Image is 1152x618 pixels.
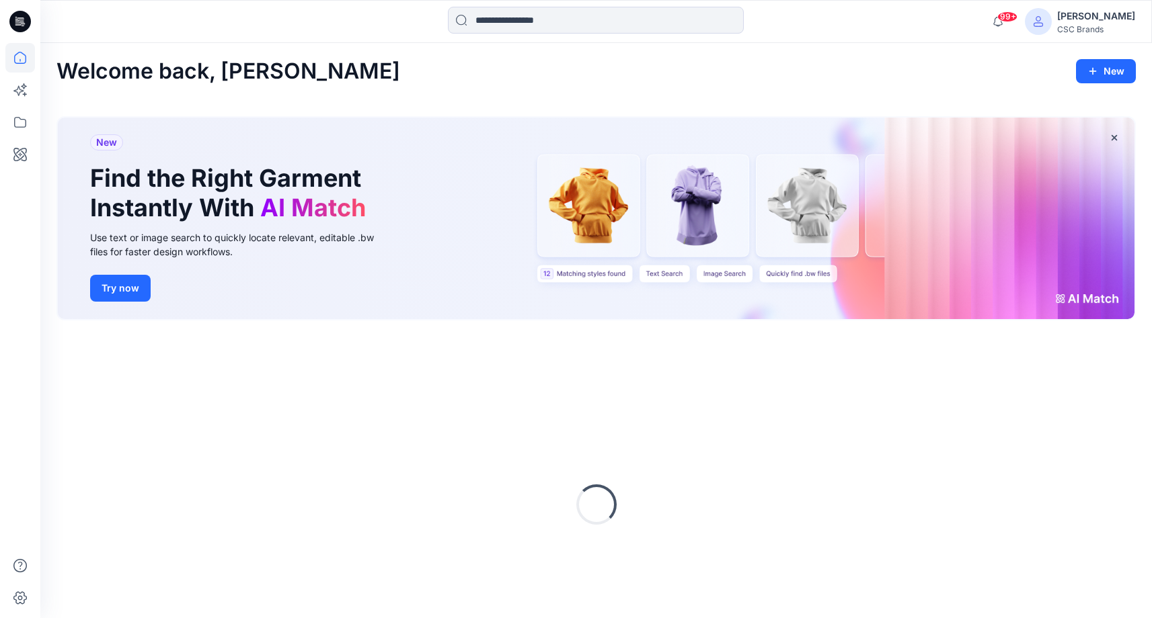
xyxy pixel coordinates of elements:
div: [PERSON_NAME] [1057,8,1135,24]
h1: Find the Right Garment Instantly With [90,164,373,222]
button: New [1076,59,1136,83]
span: AI Match [260,193,366,222]
div: CSC Brands [1057,24,1135,34]
button: Try now [90,275,151,302]
span: New [96,134,117,150]
div: Use text or image search to quickly locate relevant, editable .bw files for faster design workflows. [90,230,393,259]
svg: avatar [1033,16,1044,27]
h2: Welcome back, [PERSON_NAME] [56,59,400,84]
span: 99+ [997,11,1017,22]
